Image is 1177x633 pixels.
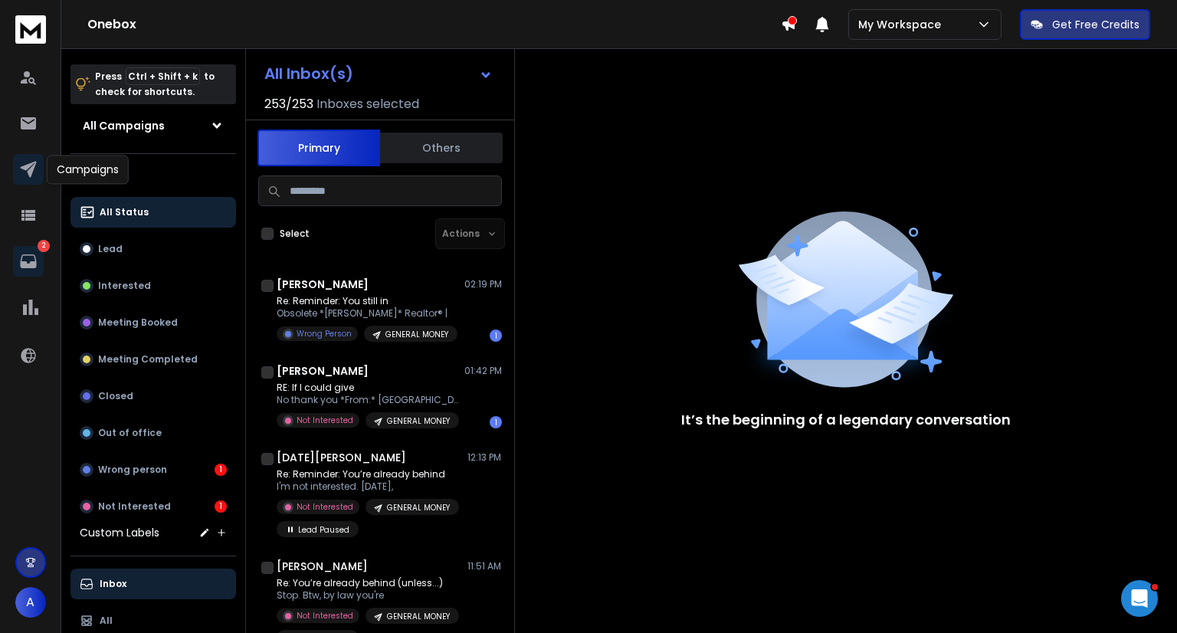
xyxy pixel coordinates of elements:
[215,464,227,476] div: 1
[80,525,159,540] h3: Custom Labels
[70,307,236,338] button: Meeting Booked
[264,95,313,113] span: 253 / 253
[467,451,502,464] p: 12:13 PM
[277,480,461,493] p: I'm not interested. [DATE],
[100,578,126,590] p: Inbox
[70,234,236,264] button: Lead
[297,610,353,622] p: Not Interested
[215,500,227,513] div: 1
[297,415,353,426] p: Not Interested
[257,130,380,166] button: Primary
[15,15,46,44] img: logo
[1052,17,1139,32] p: Get Free Credits
[264,66,353,81] h1: All Inbox(s)
[70,569,236,599] button: Inbox
[252,58,505,89] button: All Inbox(s)
[277,394,461,406] p: No thank you *From:* [GEOGRAPHIC_DATA]
[298,524,349,536] p: Lead Paused
[387,415,450,427] p: GENERAL MONEY
[15,587,46,618] button: A
[277,382,461,394] p: RE: If I could give
[464,365,502,377] p: 01:42 PM
[490,330,502,342] div: 1
[277,363,369,379] h1: [PERSON_NAME]
[277,577,461,589] p: Re: You’re already behind (unless...)
[277,277,369,292] h1: [PERSON_NAME]
[70,110,236,141] button: All Campaigns
[95,69,215,100] p: Press to check for shortcuts.
[280,228,310,240] label: Select
[277,307,457,320] p: Obsolete *[PERSON_NAME]* Realtor® |
[38,240,50,252] p: 2
[277,589,461,602] p: Stop. Btw, by law you're
[100,615,113,627] p: All
[98,390,133,402] p: Closed
[98,353,198,366] p: Meeting Completed
[98,280,151,292] p: Interested
[70,491,236,522] button: Not Interested1
[70,344,236,375] button: Meeting Completed
[277,468,461,480] p: Re: Reminder: You’re already behind
[297,328,352,339] p: Wrong Person
[277,295,457,307] p: Re: Reminder: You still in
[297,501,353,513] p: Not Interested
[467,560,502,572] p: 11:51 AM
[858,17,947,32] p: My Workspace
[385,329,448,340] p: GENERAL MONEY
[70,166,236,188] h3: Filters
[70,418,236,448] button: Out of office
[1121,580,1158,617] iframe: Intercom live chat
[83,118,165,133] h1: All Campaigns
[70,454,236,485] button: Wrong person1
[681,409,1011,431] p: It’s the beginning of a legendary conversation
[70,271,236,301] button: Interested
[380,131,503,165] button: Others
[98,500,171,513] p: Not Interested
[13,246,44,277] a: 2
[387,502,450,513] p: GENERAL MONEY
[126,67,200,85] span: Ctrl + Shift + k
[87,15,781,34] h1: Onebox
[98,427,162,439] p: Out of office
[1020,9,1150,40] button: Get Free Credits
[70,197,236,228] button: All Status
[47,155,129,184] div: Campaigns
[277,559,368,574] h1: [PERSON_NAME]
[98,243,123,255] p: Lead
[464,278,502,290] p: 02:19 PM
[387,611,450,622] p: GENERAL MONEY
[316,95,419,113] h3: Inboxes selected
[277,450,406,465] h1: [DATE][PERSON_NAME]
[100,206,149,218] p: All Status
[490,416,502,428] div: 1
[70,381,236,412] button: Closed
[98,316,178,329] p: Meeting Booked
[98,464,167,476] p: Wrong person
